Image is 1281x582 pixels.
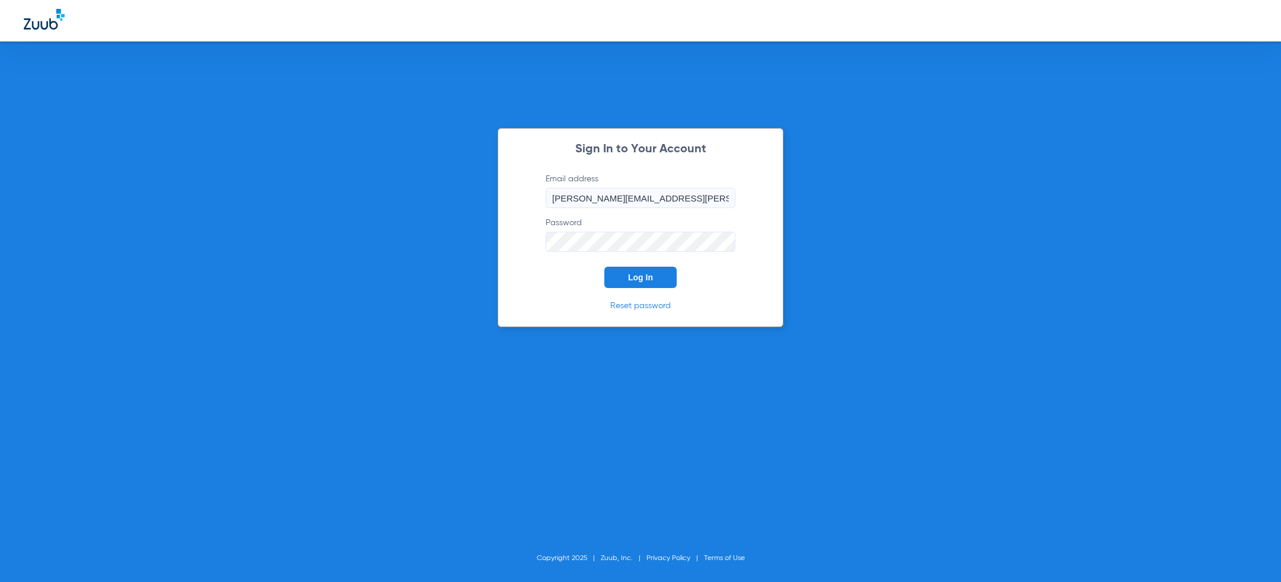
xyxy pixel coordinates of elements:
input: Email address [546,188,735,208]
li: Zuub, Inc. [601,552,646,564]
h2: Sign In to Your Account [528,143,753,155]
img: Zuub Logo [24,9,65,30]
label: Password [546,217,735,252]
li: Copyright 2025 [537,552,601,564]
input: Password [546,232,735,252]
button: Log In [604,267,677,288]
a: Reset password [610,302,671,310]
span: Log In [628,273,653,282]
label: Email address [546,173,735,208]
a: Terms of Use [704,555,745,562]
a: Privacy Policy [646,555,690,562]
